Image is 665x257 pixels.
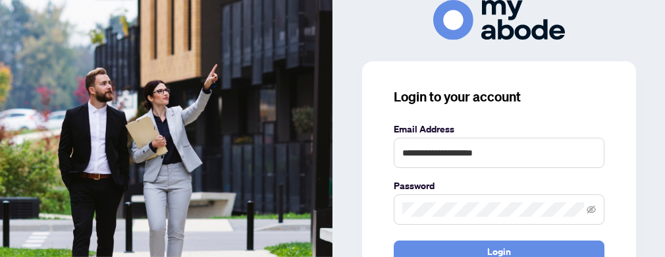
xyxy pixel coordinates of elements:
span: eye-invisible [587,205,596,214]
label: Password [394,179,604,193]
label: Email Address [394,122,604,136]
h3: Login to your account [394,88,604,106]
